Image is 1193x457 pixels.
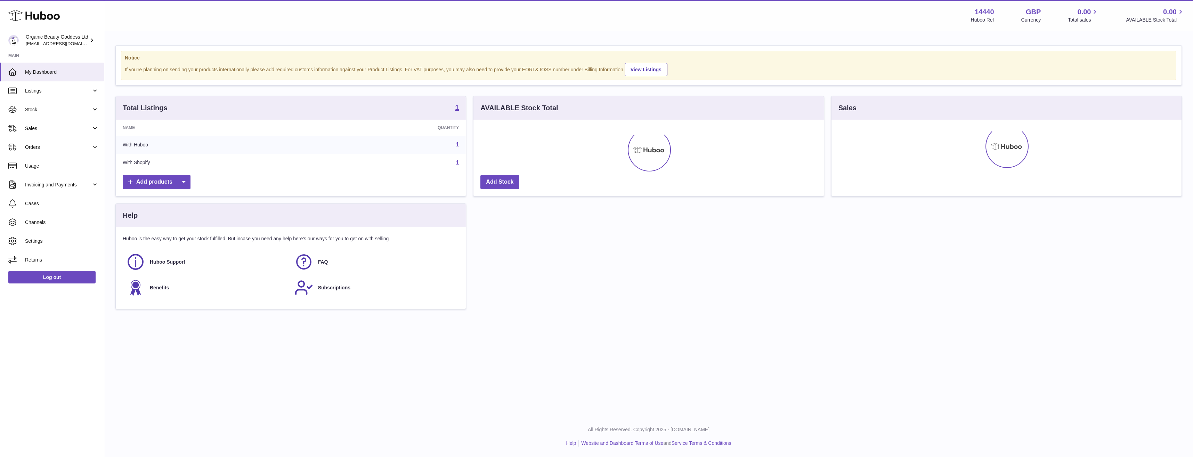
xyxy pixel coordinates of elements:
[579,440,731,447] li: and
[25,238,99,244] span: Settings
[116,136,305,154] td: With Huboo
[25,257,99,263] span: Returns
[25,200,99,207] span: Cases
[455,104,459,111] strong: 1
[150,284,169,291] span: Benefits
[294,252,456,271] a: FAQ
[25,144,91,151] span: Orders
[1163,7,1177,17] span: 0.00
[126,278,287,297] a: Benefits
[1126,17,1185,23] span: AVAILABLE Stock Total
[125,62,1172,76] div: If you're planning on sending your products internationally please add required customs informati...
[26,34,88,47] div: Organic Beauty Goddess Ltd
[625,63,667,76] a: View Listings
[318,284,350,291] span: Subscriptions
[456,160,459,166] a: 1
[8,35,19,46] img: info@organicbeautygoddess.com
[8,271,96,283] a: Log out
[25,219,99,226] span: Channels
[971,17,994,23] div: Huboo Ref
[126,252,287,271] a: Huboo Support
[838,103,857,113] h3: Sales
[116,120,305,136] th: Name
[25,182,91,188] span: Invoicing and Payments
[480,175,519,189] a: Add Stock
[25,88,91,94] span: Listings
[1068,17,1099,23] span: Total sales
[1068,7,1099,23] a: 0.00 Total sales
[123,211,138,220] h3: Help
[1078,7,1091,17] span: 0.00
[25,69,99,75] span: My Dashboard
[455,104,459,112] a: 1
[25,125,91,132] span: Sales
[25,163,99,169] span: Usage
[456,142,459,147] a: 1
[150,259,185,265] span: Huboo Support
[294,278,456,297] a: Subscriptions
[123,175,190,189] a: Add products
[1126,7,1185,23] a: 0.00 AVAILABLE Stock Total
[1026,7,1041,17] strong: GBP
[318,259,328,265] span: FAQ
[672,440,731,446] a: Service Terms & Conditions
[125,55,1172,61] strong: Notice
[480,103,558,113] h3: AVAILABLE Stock Total
[26,41,102,46] span: [EMAIL_ADDRESS][DOMAIN_NAME]
[305,120,466,136] th: Quantity
[123,235,459,242] p: Huboo is the easy way to get your stock fulfilled. But incase you need any help here's our ways f...
[975,7,994,17] strong: 14440
[581,440,663,446] a: Website and Dashboard Terms of Use
[116,154,305,172] td: With Shopify
[566,440,576,446] a: Help
[123,103,168,113] h3: Total Listings
[110,426,1187,433] p: All Rights Reserved. Copyright 2025 - [DOMAIN_NAME]
[1021,17,1041,23] div: Currency
[25,106,91,113] span: Stock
